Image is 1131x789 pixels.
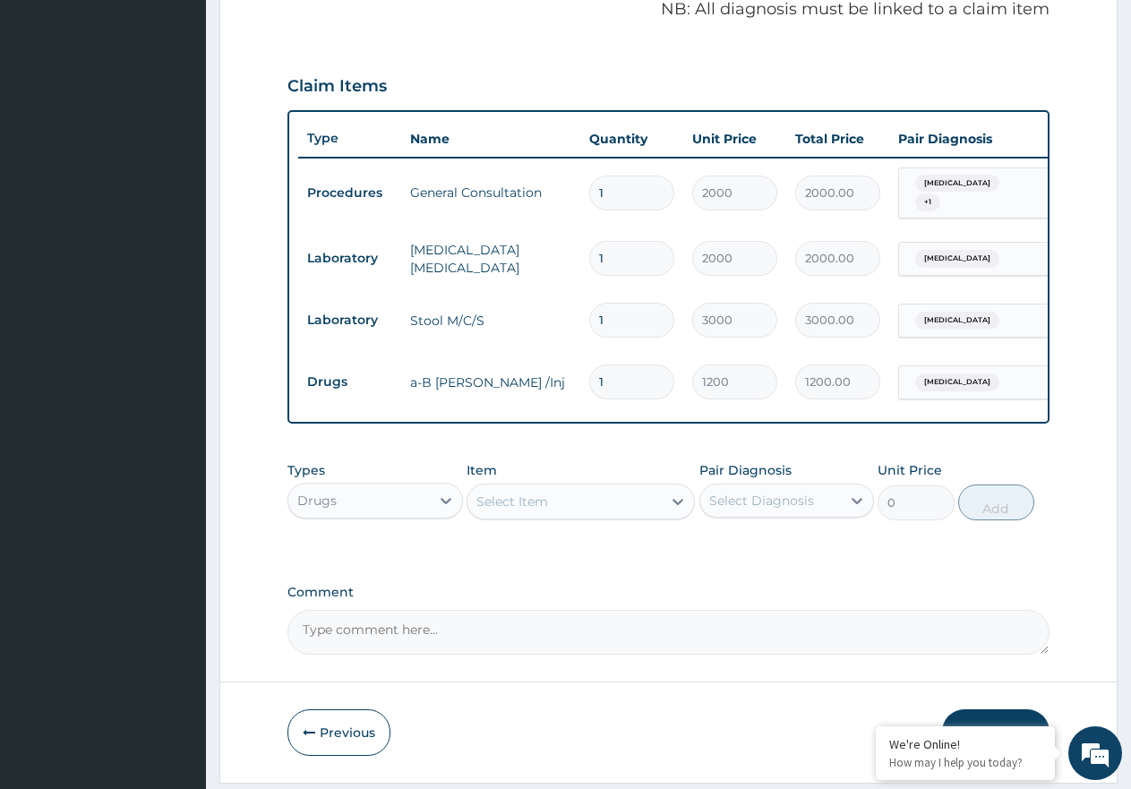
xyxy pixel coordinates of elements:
[401,232,580,286] td: [MEDICAL_DATA] [MEDICAL_DATA]
[915,312,999,330] span: [MEDICAL_DATA]
[915,193,940,211] span: + 1
[915,175,999,193] span: [MEDICAL_DATA]
[287,77,387,97] h3: Claim Items
[699,461,792,479] label: Pair Diagnosis
[287,463,325,478] label: Types
[889,755,1041,770] p: How may I help you today?
[401,121,580,157] th: Name
[9,489,341,552] textarea: Type your message and hit 'Enter'
[298,176,401,210] td: Procedures
[889,121,1086,157] th: Pair Diagnosis
[33,90,73,134] img: d_794563401_company_1708531726252_794563401
[476,493,548,510] div: Select Item
[942,709,1050,756] button: Submit
[467,461,497,479] label: Item
[287,585,1050,600] label: Comment
[298,122,401,155] th: Type
[401,364,580,400] td: a-B [PERSON_NAME] /Inj
[104,226,247,407] span: We're online!
[298,365,401,399] td: Drugs
[958,485,1034,520] button: Add
[298,242,401,275] td: Laboratory
[287,709,390,756] button: Previous
[878,461,942,479] label: Unit Price
[401,175,580,210] td: General Consultation
[580,121,683,157] th: Quantity
[786,121,889,157] th: Total Price
[709,492,814,510] div: Select Diagnosis
[683,121,786,157] th: Unit Price
[915,250,999,268] span: [MEDICAL_DATA]
[401,303,580,339] td: Stool M/C/S
[298,304,401,337] td: Laboratory
[294,9,337,52] div: Minimize live chat window
[297,492,337,510] div: Drugs
[915,373,999,391] span: [MEDICAL_DATA]
[889,736,1041,752] div: We're Online!
[93,100,301,124] div: Chat with us now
